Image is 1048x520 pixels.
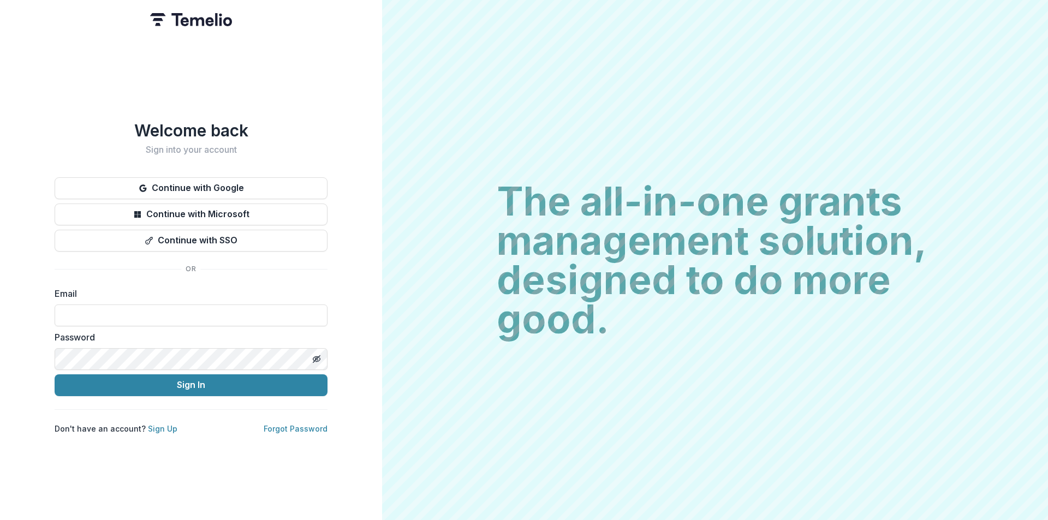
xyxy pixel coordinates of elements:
a: Forgot Password [264,424,327,433]
a: Sign Up [148,424,177,433]
button: Sign In [55,374,327,396]
button: Continue with Microsoft [55,204,327,225]
h1: Welcome back [55,121,327,140]
h2: Sign into your account [55,145,327,155]
button: Continue with SSO [55,230,327,252]
img: Temelio [150,13,232,26]
label: Email [55,287,321,300]
button: Toggle password visibility [308,350,325,368]
button: Continue with Google [55,177,327,199]
p: Don't have an account? [55,423,177,434]
label: Password [55,331,321,344]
